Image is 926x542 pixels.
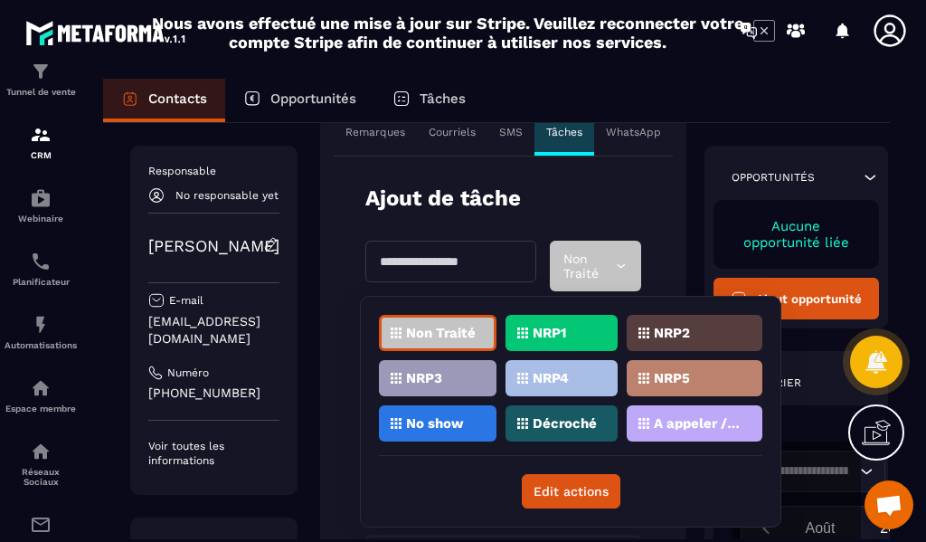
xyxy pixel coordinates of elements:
p: Voir toutes les informations [148,439,279,468]
a: automationsautomationsEspace membre [5,364,77,427]
p: Remarques [345,125,405,139]
p: Webinaire [5,214,77,223]
button: Ajout opportunité [713,278,879,319]
a: Tâches [374,79,484,122]
p: Aucune opportunité liée [732,218,861,251]
p: Opportunités [270,90,356,107]
p: Opportunités [732,170,815,185]
img: formation [30,61,52,82]
img: formation [30,124,52,146]
p: SMS [499,125,523,139]
a: formationformationCRM [5,110,77,174]
p: Tâches [546,125,582,139]
p: Courriels [429,125,476,139]
p: Contacts [148,90,207,107]
a: Opportunités [225,79,374,122]
img: scheduler [30,251,52,272]
p: Réseaux Sociaux [5,467,77,487]
p: [PHONE_NUMBER] [148,385,279,402]
img: email [30,514,52,536]
p: WhatsApp [606,125,661,139]
p: Ajout de tâche [365,184,521,214]
p: No responsable yet [175,189,279,202]
h2: Nous avons effectué une mise à jour sur Stripe. Veuillez reconnecter votre compte Stripe afin de ... [151,14,744,52]
img: automations [30,377,52,399]
p: CRM [5,150,77,160]
img: social-network [30,441,52,462]
p: Automatisations [5,340,77,350]
p: NRP4 [533,372,569,385]
p: Numéro [167,366,209,380]
img: automations [30,187,52,209]
p: Tâches [420,90,466,107]
p: NRP2 [654,327,690,339]
p: [EMAIL_ADDRESS][DOMAIN_NAME] [148,313,279,347]
p: Planificateur [5,277,77,287]
p: NRP1 [533,327,566,339]
p: Responsable [148,164,279,178]
a: social-networksocial-networkRéseaux Sociaux [5,427,77,500]
p: A appeler / A rappeler [654,417,742,430]
p: Non Traité [406,327,476,339]
span: Non Traité [563,252,612,281]
a: Contacts [103,79,225,122]
a: Ouvrir le chat [865,480,913,529]
a: formationformationTunnel de vente [5,47,77,110]
button: Edit actions [522,474,620,509]
a: schedulerschedulerPlanificateur [5,237,77,300]
img: automations [30,314,52,336]
p: No show [406,417,464,430]
a: [PERSON_NAME] [148,236,279,255]
p: Espace membre [5,404,77,414]
a: automationsautomationsAutomatisations [5,300,77,364]
a: automationsautomationsWebinaire [5,174,77,237]
p: NRP5 [654,372,690,385]
p: E-mail [169,293,203,308]
p: Tunnel de vente [5,87,77,97]
p: Décroché [533,417,597,430]
img: logo [25,16,188,49]
p: NRP3 [406,372,442,385]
